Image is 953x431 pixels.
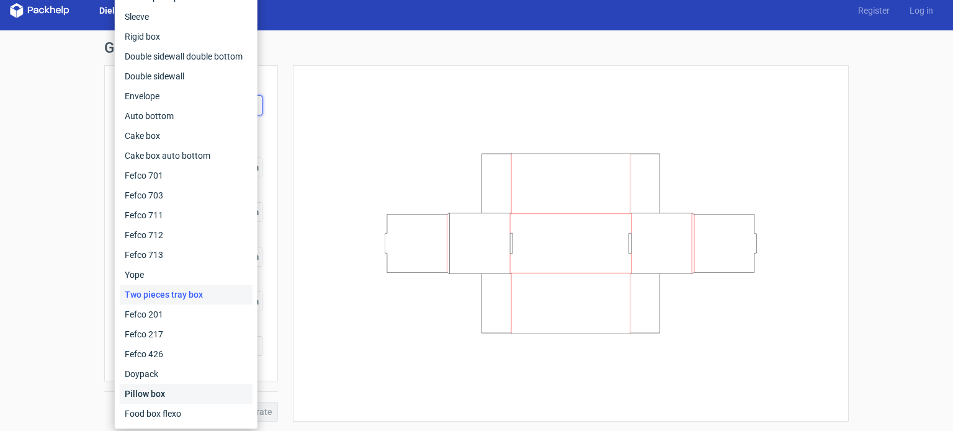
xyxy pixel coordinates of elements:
[120,304,253,324] div: Fefco 201
[120,205,253,225] div: Fefco 711
[120,285,253,304] div: Two pieces tray box
[120,344,253,364] div: Fefco 426
[89,4,141,17] a: Dielines
[120,106,253,126] div: Auto bottom
[120,364,253,384] div: Doypack
[120,66,253,86] div: Double sidewall
[104,40,849,55] h1: Generate new dieline
[120,185,253,205] div: Fefco 703
[120,27,253,47] div: Rigid box
[120,245,253,265] div: Fefco 713
[900,4,943,17] a: Log in
[120,265,253,285] div: Yope
[120,126,253,146] div: Cake box
[120,166,253,185] div: Fefco 701
[120,404,253,424] div: Food box flexo
[120,225,253,245] div: Fefco 712
[120,7,253,27] div: Sleeve
[120,86,253,106] div: Envelope
[120,47,253,66] div: Double sidewall double bottom
[848,4,900,17] a: Register
[120,146,253,166] div: Cake box auto bottom
[120,384,253,404] div: Pillow box
[120,324,253,344] div: Fefco 217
